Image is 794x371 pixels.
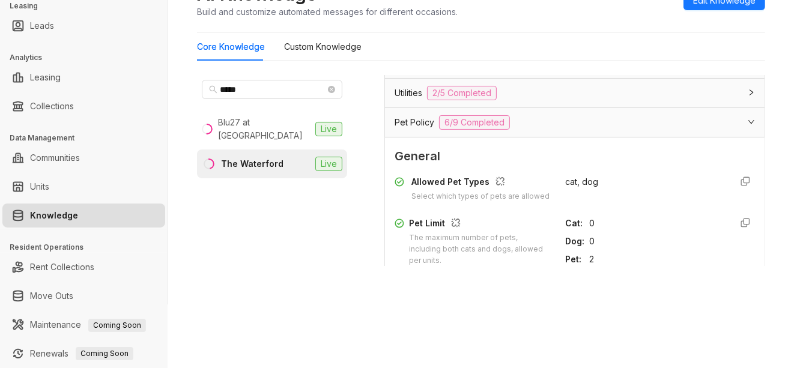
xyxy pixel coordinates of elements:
[2,313,165,337] li: Maintenance
[328,86,335,93] span: close-circle
[2,65,165,89] li: Leasing
[10,52,168,63] h3: Analytics
[589,217,721,230] div: 0
[10,133,168,143] h3: Data Management
[10,242,168,253] h3: Resident Operations
[10,1,168,11] h3: Leasing
[395,147,755,166] span: General
[284,40,362,53] div: Custom Knowledge
[197,40,265,53] div: Core Knowledge
[30,14,54,38] a: Leads
[209,85,217,94] span: search
[2,204,165,228] li: Knowledge
[30,65,61,89] a: Leasing
[30,146,80,170] a: Communities
[565,217,584,230] div: Cat :
[30,342,133,366] a: RenewalsComing Soon
[565,176,598,187] span: cat, dog
[385,79,765,107] div: Utilities2/5 Completed
[2,94,165,118] li: Collections
[411,191,550,202] div: Select which types of pets are allowed
[439,115,510,130] span: 6/9 Completed
[30,175,49,199] a: Units
[30,204,78,228] a: Knowledge
[2,146,165,170] li: Communities
[315,122,342,136] span: Live
[2,342,165,366] li: Renewals
[565,253,584,266] div: Pet :
[2,175,165,199] li: Units
[218,116,311,142] div: Blu27 at [GEOGRAPHIC_DATA]
[2,14,165,38] li: Leads
[409,232,551,267] div: The maximum number of pets, including both cats and dogs, allowed per units.
[76,347,133,360] span: Coming Soon
[2,284,165,308] li: Move Outs
[395,116,434,129] span: Pet Policy
[748,118,755,125] span: expanded
[197,5,458,18] div: Build and customize automated messages for different occasions.
[589,235,721,248] div: 0
[589,253,721,266] div: 2
[411,175,550,191] div: Allowed Pet Types
[30,255,94,279] a: Rent Collections
[2,255,165,279] li: Rent Collections
[385,108,765,137] div: Pet Policy6/9 Completed
[748,89,755,96] span: collapsed
[315,157,342,171] span: Live
[30,94,74,118] a: Collections
[30,284,73,308] a: Move Outs
[88,319,146,332] span: Coming Soon
[565,235,584,248] div: Dog :
[427,86,497,100] span: 2/5 Completed
[409,217,551,232] div: Pet Limit
[221,157,283,170] div: The Waterford
[395,86,422,100] span: Utilities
